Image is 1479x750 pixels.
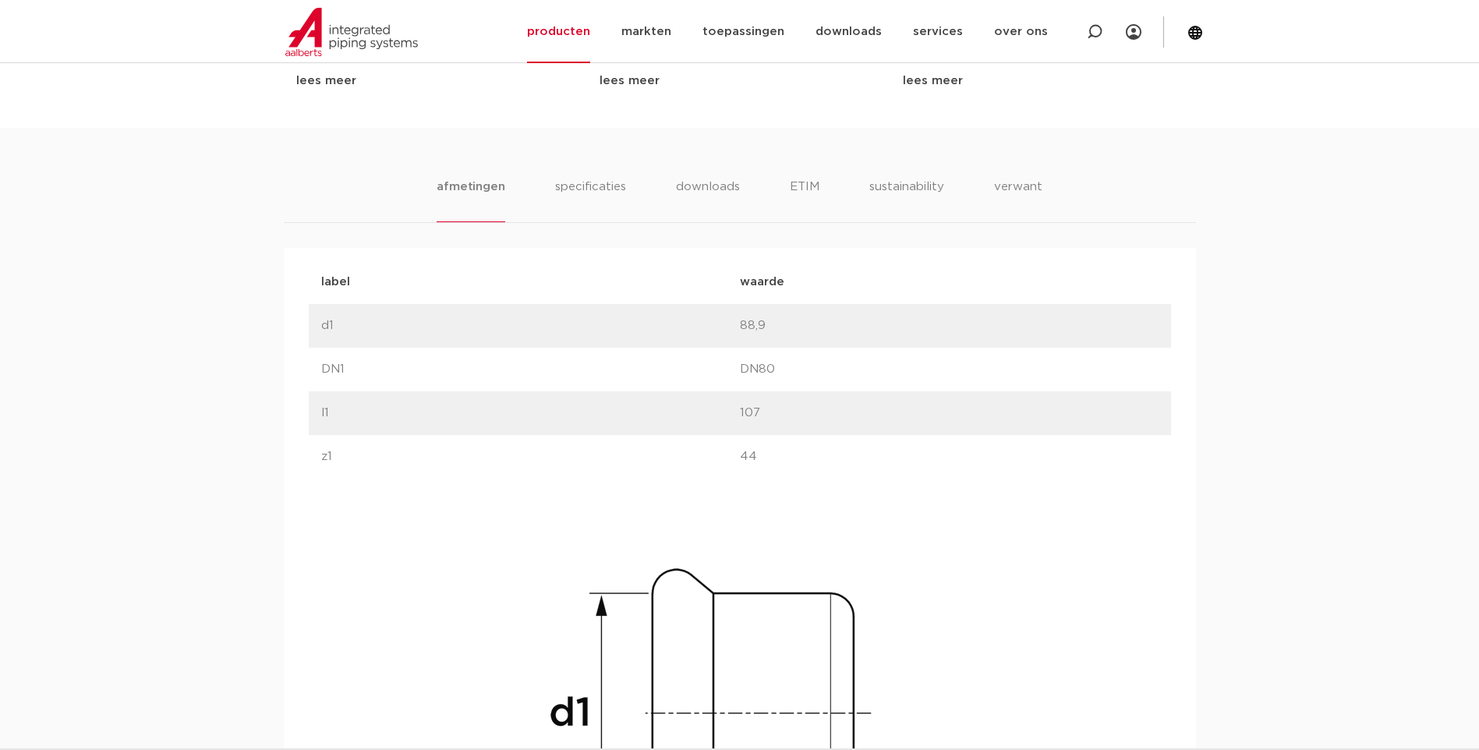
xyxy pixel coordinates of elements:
[676,178,740,222] li: downloads
[740,273,1159,292] p: waarde
[740,360,1159,379] p: DN80
[790,178,819,222] li: ETIM
[321,317,740,335] p: d1
[740,317,1159,335] p: 88,9
[903,72,1183,90] div: lees meer
[740,448,1159,466] p: 44
[869,178,944,222] li: sustainability
[321,273,740,292] p: label
[555,178,626,222] li: specificaties
[321,360,740,379] p: DN1
[600,72,879,90] div: lees meer
[321,404,740,423] p: l1
[321,448,740,466] p: z1
[296,72,576,90] div: lees meer
[740,404,1159,423] p: 107
[437,178,504,222] li: afmetingen
[994,178,1042,222] li: verwant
